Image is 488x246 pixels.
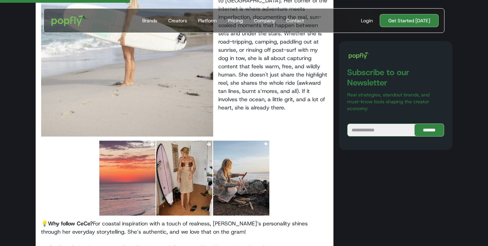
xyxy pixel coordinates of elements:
div: Creators [168,17,187,24]
a: Pricing [225,9,246,33]
a: Company [251,9,278,33]
a: Contact [283,9,307,33]
div: Brands [142,17,157,24]
h3: Subscribe to our Newsletter [347,67,444,88]
div: Platform [198,17,217,24]
div: Contact [286,17,304,24]
a: home [47,10,91,31]
strong: Why follow CeCe? [48,220,93,227]
form: Blog Subscribe [347,124,444,137]
a: Get Started [DATE] [380,14,439,27]
a: Login [358,17,376,24]
p: 💡 For coastal inspiration with a touch of realness, [PERSON_NAME]’s personality shines through he... [41,220,328,236]
a: Platform [195,9,220,33]
a: Creators [166,9,190,33]
div: Company [254,17,275,24]
p: Real strategies, standout brands, and must-know tools shaping the creator economy [347,91,444,112]
div: Login [361,17,373,24]
a: Brands [139,9,160,33]
div: Pricing [228,17,243,24]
